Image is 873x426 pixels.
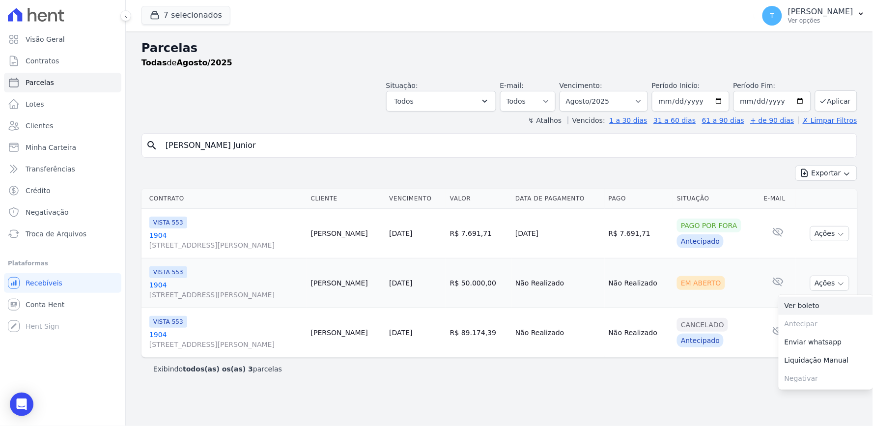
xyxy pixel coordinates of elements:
strong: Agosto/2025 [177,58,232,67]
a: Recebíveis [4,273,121,293]
i: search [146,140,158,151]
span: Todos [394,95,414,107]
a: ✗ Limpar Filtros [798,116,857,124]
span: VISTA 553 [149,217,187,228]
p: [PERSON_NAME] [788,7,853,17]
input: Buscar por nome do lote ou do cliente [160,136,853,155]
strong: Todas [141,58,167,67]
span: VISTA 553 [149,266,187,278]
a: 61 a 90 dias [702,116,744,124]
div: Plataformas [8,257,117,269]
a: Ver boleto [779,297,873,315]
span: Negativação [26,207,69,217]
span: T [770,12,775,19]
a: [DATE] [389,279,412,287]
span: Parcelas [26,78,54,87]
a: 31 a 60 dias [653,116,696,124]
td: [DATE] [511,209,605,258]
span: Antecipar [779,315,873,333]
th: E-mail [760,189,796,209]
span: Minha Carteira [26,142,76,152]
span: Transferências [26,164,75,174]
td: Não Realizado [605,308,673,358]
span: Crédito [26,186,51,196]
p: de [141,57,232,69]
a: Transferências [4,159,121,179]
span: Troca de Arquivos [26,229,86,239]
a: Visão Geral [4,29,121,49]
label: E-mail: [500,82,524,89]
th: Contrato [141,189,307,209]
a: Minha Carteira [4,138,121,157]
td: R$ 89.174,39 [446,308,511,358]
button: Exportar [795,166,857,181]
a: Negativação [4,202,121,222]
a: Parcelas [4,73,121,92]
p: Exibindo parcelas [153,364,282,374]
button: T [PERSON_NAME] Ver opções [755,2,873,29]
a: Conta Hent [4,295,121,314]
a: 1904[STREET_ADDRESS][PERSON_NAME] [149,280,303,300]
td: [PERSON_NAME] [307,209,386,258]
a: 1904[STREET_ADDRESS][PERSON_NAME] [149,330,303,349]
span: Visão Geral [26,34,65,44]
button: 7 selecionados [141,6,230,25]
td: Não Realizado [511,258,605,308]
a: Clientes [4,116,121,136]
label: ↯ Atalhos [528,116,562,124]
a: Crédito [4,181,121,200]
a: Troca de Arquivos [4,224,121,244]
label: Período Inicío: [652,82,700,89]
th: Situação [673,189,760,209]
span: Clientes [26,121,53,131]
a: Liquidação Manual [779,351,873,369]
button: Ações [810,276,849,291]
th: Vencimento [385,189,446,209]
td: [PERSON_NAME] [307,258,386,308]
span: Lotes [26,99,44,109]
td: R$ 7.691,71 [605,209,673,258]
a: Lotes [4,94,121,114]
span: VISTA 553 [149,316,187,328]
label: Período Fim: [733,81,811,91]
a: + de 90 dias [751,116,794,124]
div: Antecipado [677,234,724,248]
label: Vencidos: [568,116,605,124]
a: 1904[STREET_ADDRESS][PERSON_NAME] [149,230,303,250]
b: todos(as) os(as) 3 [183,365,253,373]
div: Em Aberto [677,276,725,290]
a: [DATE] [389,329,412,337]
div: Open Intercom Messenger [10,393,33,416]
div: Antecipado [677,334,724,347]
span: [STREET_ADDRESS][PERSON_NAME] [149,240,303,250]
button: Ações [810,226,849,241]
div: Pago por fora [677,219,741,232]
td: Não Realizado [511,308,605,358]
td: Não Realizado [605,258,673,308]
a: [DATE] [389,229,412,237]
th: Pago [605,189,673,209]
a: Enviar whatsapp [779,333,873,351]
label: Situação: [386,82,418,89]
a: 1 a 30 dias [610,116,648,124]
span: [STREET_ADDRESS][PERSON_NAME] [149,290,303,300]
div: Cancelado [677,318,728,332]
span: Recebíveis [26,278,62,288]
span: Conta Hent [26,300,64,310]
a: Contratos [4,51,121,71]
th: Data de Pagamento [511,189,605,209]
th: Valor [446,189,511,209]
label: Vencimento: [560,82,602,89]
span: [STREET_ADDRESS][PERSON_NAME] [149,340,303,349]
span: Contratos [26,56,59,66]
button: Aplicar [815,90,857,112]
button: Todos [386,91,496,112]
h2: Parcelas [141,39,857,57]
td: R$ 7.691,71 [446,209,511,258]
td: R$ 50.000,00 [446,258,511,308]
td: [PERSON_NAME] [307,308,386,358]
p: Ver opções [788,17,853,25]
th: Cliente [307,189,386,209]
